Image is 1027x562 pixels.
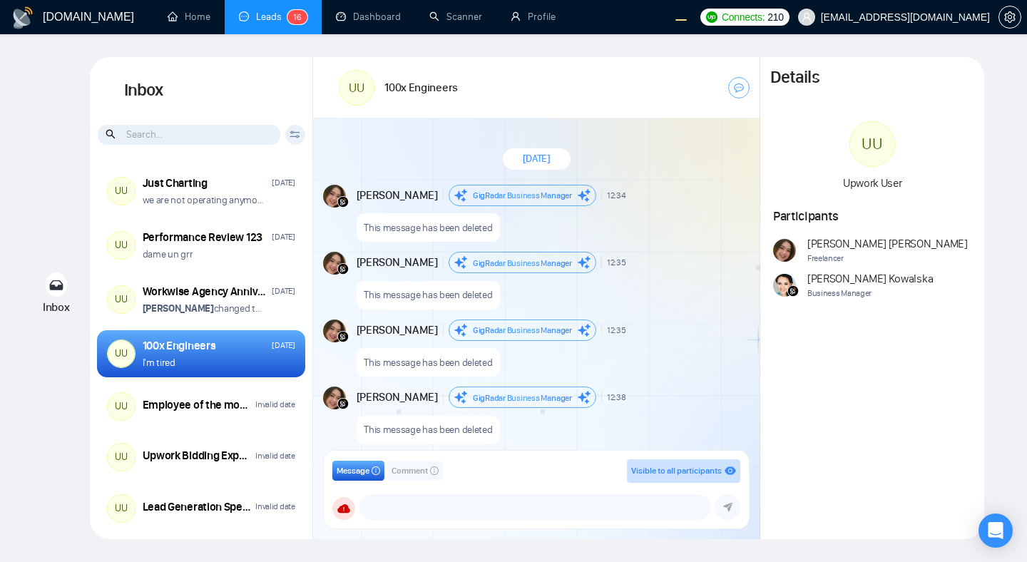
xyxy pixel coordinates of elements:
span: GigRadar Business Manager [473,325,572,335]
span: 12:34 [607,190,626,201]
span: Business Manager [807,287,933,300]
span: search [106,126,118,142]
span: [PERSON_NAME] [357,255,438,270]
img: gigradar-bm.png [337,398,349,409]
a: setting [998,11,1021,23]
span: 12:35 [607,325,626,336]
div: Workwise Agency Anniversary (2026) 🥳 [143,284,268,300]
img: Andrian [323,252,346,275]
span: GigRadar Business Manager [473,190,572,200]
span: [DATE] [523,152,551,165]
img: Andrian Marsella [773,239,796,262]
img: logo [11,6,34,29]
img: gigradar-bm.png [337,263,349,275]
img: Andrian [323,387,346,409]
div: UU [108,444,135,471]
span: 12:35 [607,257,626,268]
button: Commentinfo-circle [387,461,443,481]
img: upwork-logo.png [706,11,717,23]
span: [PERSON_NAME] [357,389,438,405]
span: GigRadar Business Manager [473,258,572,268]
span: setting [999,11,1021,23]
img: Andrian [323,320,346,342]
a: userProfile [511,11,556,23]
div: UU [108,232,135,259]
strong: [PERSON_NAME] [143,302,214,315]
p: dame un grr [143,247,193,261]
div: UU [108,286,135,313]
div: Invalid date [255,449,295,463]
div: [DATE] [272,285,295,298]
span: info-circle [430,466,439,475]
div: UU [108,495,135,522]
div: Performance Review 123 [143,230,262,245]
p: This message has been deleted [364,288,492,302]
span: Comment [392,464,428,478]
div: UU [108,178,135,205]
p: This message has been deleted [364,423,492,436]
span: GigRadar Business Manager [473,393,572,403]
div: Invalid date [255,500,295,514]
div: UU [339,71,374,105]
span: eye [725,465,736,476]
div: [DATE] [272,339,295,352]
img: Andrian [323,185,346,208]
sup: 16 [287,10,307,24]
img: gigradar-bm.png [337,196,349,208]
span: Message [337,464,369,478]
p: we are not operating anymore [143,193,265,207]
span: [PERSON_NAME] Kowalska [807,271,933,287]
span: Connects: [722,9,765,25]
h1: Participants [773,208,972,224]
span: 6 [297,12,302,22]
div: Invalid date [255,398,295,412]
span: 210 [767,9,783,25]
img: gigradar-bm.png [337,331,349,342]
a: searchScanner [429,11,482,23]
span: 12:38 [607,392,626,403]
span: Inbox [43,300,70,314]
button: setting [998,6,1021,29]
div: 100x Engineers [143,338,216,354]
div: Open Intercom Messenger [979,514,1013,548]
span: user [802,12,812,22]
img: Agnieszka Kowalska [773,274,796,297]
span: [PERSON_NAME] [357,322,438,338]
p: This message has been deleted [364,221,492,235]
div: Just Charting [143,175,208,191]
p: I'm tired [143,356,175,369]
div: [DATE] [272,176,295,190]
a: homeHome [168,11,210,23]
div: Upwork Bidding Expert Needed [143,448,252,464]
h1: 100x Engineers [384,80,458,96]
span: info-circle [372,466,380,475]
div: Employee of the month ([DATE]) [143,397,252,413]
h1: Inbox [90,57,313,124]
h1: Details [770,67,819,88]
p: This message has been deleted [364,356,492,369]
span: Upwork User [843,176,902,190]
span: [PERSON_NAME] [357,188,438,203]
div: UU [108,340,135,367]
p: changed the room name from "Workwise Agency Anniversary (2026) ��" to "Workwiser" [143,302,265,315]
img: gigradar-bm.png [787,285,799,297]
div: [DATE] [272,230,295,244]
span: Freelancer [807,252,968,265]
span: Visible to all participants [631,466,722,476]
div: Lead Generation Specialist Needed for Growing Business [143,499,252,515]
a: messageLeads16 [239,11,307,23]
span: 1 [293,12,297,22]
button: Messageinfo-circle [332,461,384,481]
div: UU [108,393,135,420]
input: Search... [98,125,280,145]
a: dashboardDashboard [336,11,401,23]
span: [PERSON_NAME] [PERSON_NAME] [807,236,968,252]
div: UU [850,122,894,166]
